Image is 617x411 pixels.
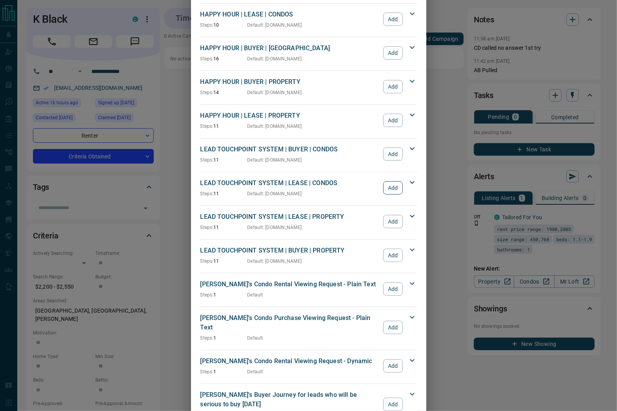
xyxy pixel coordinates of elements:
[200,212,380,222] p: LEAD TOUCHPOINT SYSTEM | LEASE | PROPERTY
[200,124,214,129] span: Steps:
[200,225,214,230] span: Steps:
[383,398,402,411] button: Add
[248,22,302,29] p: Default : [DOMAIN_NAME]
[383,147,402,161] button: Add
[383,114,402,127] button: Add
[200,258,248,265] p: 11
[200,157,214,163] span: Steps:
[383,359,402,373] button: Add
[200,123,248,130] p: 11
[200,8,417,30] div: HAPPY HOUR | LEASE | CONDOSSteps:10Default: [DOMAIN_NAME]Add
[200,246,380,255] p: LEAD TOUCHPOINT SYSTEM | BUYER | PROPERTY
[200,177,417,199] div: LEAD TOUCHPOINT SYSTEM | LEASE | CONDOSSteps:11Default: [DOMAIN_NAME]Add
[200,42,417,64] div: HAPPY HOUR | BUYER | [GEOGRAPHIC_DATA]Steps:16Default: [DOMAIN_NAME]Add
[200,291,248,298] p: 1
[200,178,380,188] p: LEAD TOUCHPOINT SYSTEM | LEASE | CONDOS
[200,143,417,165] div: LEAD TOUCHPOINT SYSTEM | BUYER | CONDOSSteps:11Default: [DOMAIN_NAME]Add
[200,56,214,62] span: Steps:
[248,123,302,130] p: Default : [DOMAIN_NAME]
[200,22,248,29] p: 10
[200,190,248,197] p: 11
[200,312,417,343] div: [PERSON_NAME]'s Condo Purchase Viewing Request - Plain TextSteps:1DefaultAdd
[200,145,380,154] p: LEAD TOUCHPOINT SYSTEM | BUYER | CONDOS
[200,356,380,366] p: [PERSON_NAME]'s Condo Rental Viewing Request - Dynamic
[248,156,302,164] p: Default : [DOMAIN_NAME]
[200,313,380,332] p: [PERSON_NAME]'s Condo Purchase Viewing Request - Plain Text
[383,181,402,195] button: Add
[383,215,402,228] button: Add
[200,109,417,131] div: HAPPY HOUR | LEASE | PROPERTYSteps:11Default: [DOMAIN_NAME]Add
[200,191,214,196] span: Steps:
[248,291,263,298] p: Default
[200,90,214,95] span: Steps:
[383,249,402,262] button: Add
[248,368,263,375] p: Default
[200,369,214,375] span: Steps:
[200,211,417,233] div: LEAD TOUCHPOINT SYSTEM | LEASE | PROPERTYSteps:11Default: [DOMAIN_NAME]Add
[248,335,263,342] p: Default
[200,22,214,28] span: Steps:
[200,390,380,409] p: [PERSON_NAME]'s Buyer Journey for leads who will be serious to buy [DATE]
[200,278,417,300] div: [PERSON_NAME]'s Condo Rental Viewing Request - Plain TextSteps:1DefaultAdd
[200,76,417,98] div: HAPPY HOUR | BUYER | PROPERTYSteps:14Default: [DOMAIN_NAME]Add
[200,10,380,19] p: HAPPY HOUR | LEASE | CONDOS
[200,111,380,120] p: HAPPY HOUR | LEASE | PROPERTY
[200,156,248,164] p: 11
[248,190,302,197] p: Default : [DOMAIN_NAME]
[200,89,248,96] p: 14
[200,280,380,289] p: [PERSON_NAME]'s Condo Rental Viewing Request - Plain Text
[248,224,302,231] p: Default : [DOMAIN_NAME]
[383,282,402,296] button: Add
[383,80,402,93] button: Add
[383,46,402,60] button: Add
[200,355,417,377] div: [PERSON_NAME]'s Condo Rental Viewing Request - DynamicSteps:1DefaultAdd
[200,335,248,342] p: 1
[200,258,214,264] span: Steps:
[383,321,402,334] button: Add
[248,55,302,62] p: Default : [DOMAIN_NAME]
[200,44,380,53] p: HAPPY HOUR | BUYER | [GEOGRAPHIC_DATA]
[200,335,214,341] span: Steps:
[200,244,417,266] div: LEAD TOUCHPOINT SYSTEM | BUYER | PROPERTYSteps:11Default: [DOMAIN_NAME]Add
[200,55,248,62] p: 16
[200,292,214,298] span: Steps:
[248,89,302,96] p: Default : [DOMAIN_NAME]
[200,368,248,375] p: 1
[200,224,248,231] p: 11
[248,258,302,265] p: Default : [DOMAIN_NAME]
[383,13,402,26] button: Add
[200,77,380,87] p: HAPPY HOUR | BUYER | PROPERTY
